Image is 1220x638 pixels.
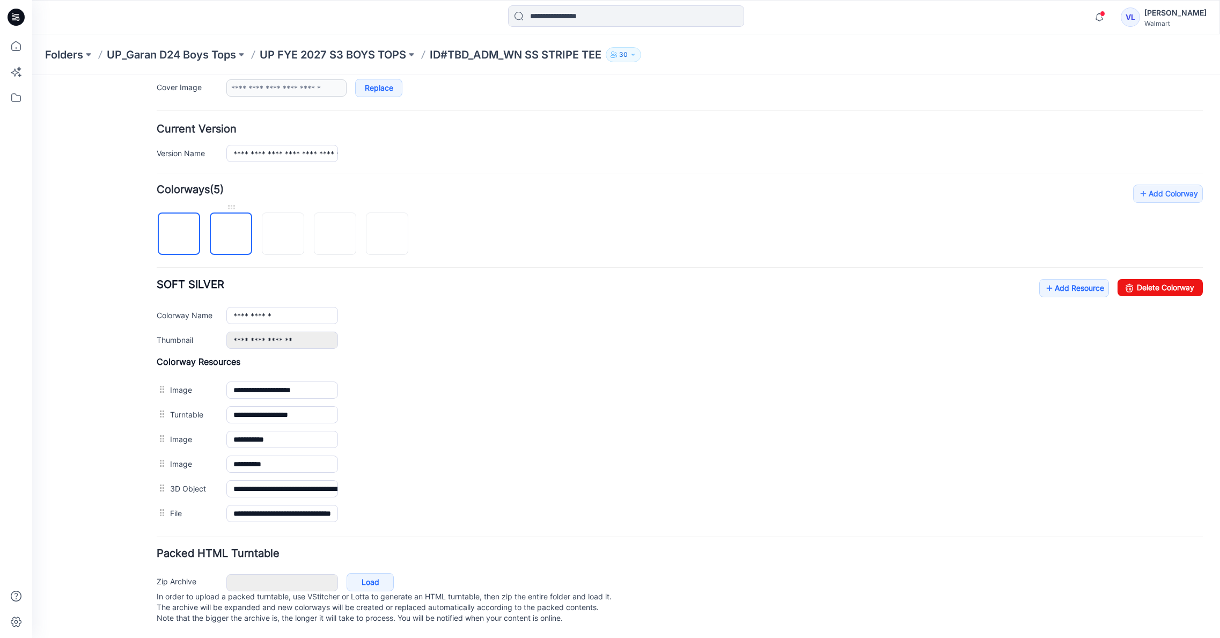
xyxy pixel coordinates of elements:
div: [PERSON_NAME] [1144,6,1207,19]
span: SOFT SILVER [124,203,192,216]
a: UP_Garan D24 Boys Tops [107,47,236,62]
label: Image [138,309,183,320]
iframe: edit-style [32,75,1220,638]
label: Zip Archive [124,500,183,512]
label: Turntable [138,333,183,345]
div: VL [1121,8,1140,27]
a: Delete Colorway [1085,204,1171,221]
p: ID#TBD_ADM_WN SS STRIPE TEE [430,47,601,62]
label: Image [138,358,183,370]
p: 30 [619,49,628,61]
button: 30 [606,47,641,62]
h4: Colorway Resources [124,281,1171,292]
a: Add Resource [1007,204,1077,222]
span: (5) [178,108,192,121]
label: File [138,432,183,444]
label: 3D Object [138,407,183,419]
a: Load [314,498,362,516]
div: Walmart [1144,19,1207,27]
label: Colorway Name [124,234,183,246]
label: Image [138,383,183,394]
p: In order to upload a packed turntable, use VStitcher or Lotta to generate an HTML turntable, then... [124,516,1171,548]
a: Add Colorway [1101,109,1171,128]
h4: Packed HTML Turntable [124,473,1171,483]
a: Folders [45,47,83,62]
label: Thumbnail [124,259,183,270]
strong: Colorways [124,108,178,121]
a: UP FYE 2027 S3 BOYS TOPS [260,47,406,62]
